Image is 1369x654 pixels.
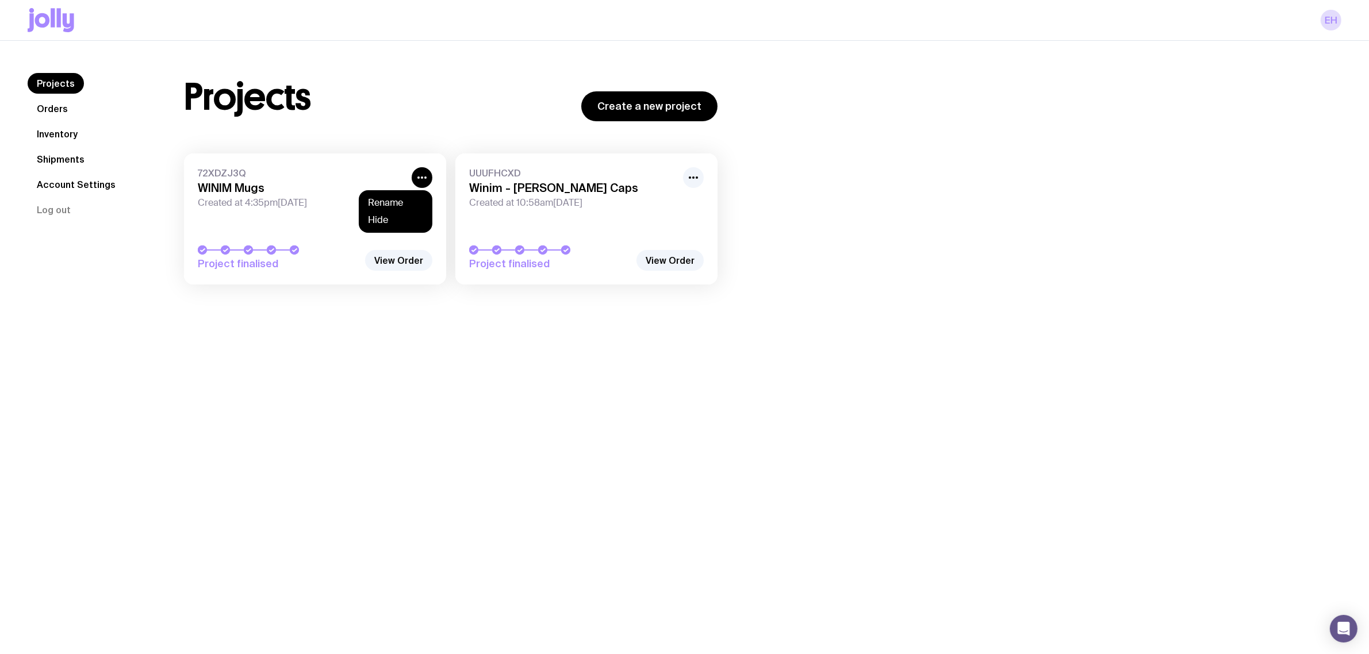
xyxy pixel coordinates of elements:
span: 72XDZJ3Q [198,167,405,179]
a: Projects [28,73,84,94]
a: EH [1321,10,1341,30]
h3: Winim - [PERSON_NAME] Caps [469,181,676,195]
a: UUUFHCXDWinim - [PERSON_NAME] CapsCreated at 10:58am[DATE]Project finalised [455,153,718,284]
button: Hide [368,214,423,226]
span: Created at 10:58am[DATE] [469,197,676,209]
a: View Order [636,250,704,271]
a: Shipments [28,149,94,170]
button: Rename [368,197,423,209]
a: View Order [365,250,432,271]
div: Open Intercom Messenger [1330,615,1358,643]
a: Orders [28,98,77,119]
h1: Projects [184,79,311,116]
a: Inventory [28,124,87,144]
span: UUUFHCXD [469,167,676,179]
span: Project finalised [469,257,630,271]
span: Project finalised [198,257,359,271]
h3: WINIM Mugs [198,181,405,195]
a: 72XDZJ3QWINIM MugsCreated at 4:35pm[DATE]Project finalised [184,153,446,284]
a: Create a new project [581,91,718,121]
button: Log out [28,199,80,220]
a: Account Settings [28,174,125,195]
span: Created at 4:35pm[DATE] [198,197,405,209]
